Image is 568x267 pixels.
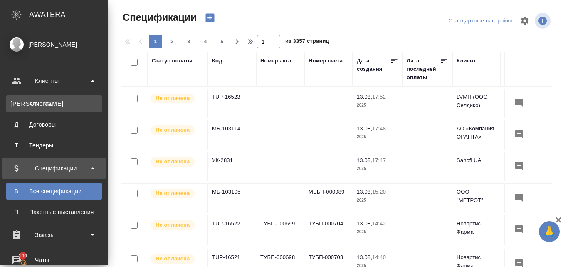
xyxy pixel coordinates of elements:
a: ТТендеры [6,137,102,154]
div: Заказы [6,229,102,241]
p: 13.08, [357,94,372,100]
p: 13.08, [357,125,372,132]
div: Дата создания [357,57,390,73]
span: из 3357 страниц [285,36,329,48]
div: Статус оплаты [152,57,193,65]
button: 2 [165,35,179,48]
span: 4 [199,37,212,46]
td: МБ-103114 [208,120,256,150]
p: LVMH (ООО Селдико) [457,93,496,110]
p: Не оплачена [156,94,190,102]
a: ППакетные выставления [6,204,102,220]
button: 3 [182,35,195,48]
div: Номер акта [260,57,291,65]
div: Чаты [6,254,102,266]
p: 2025 [357,228,398,236]
div: Пакетные выставления [10,208,98,216]
a: ДДоговоры [6,116,102,133]
p: Не оплачена [156,221,190,229]
p: 2025 [357,165,398,173]
p: Не оплачена [156,157,190,166]
a: ВВсе спецификации [6,183,102,200]
td: ТУБП-000699 [256,215,304,245]
p: 17:52 [372,94,386,100]
div: Код [212,57,222,65]
span: Спецификации [121,11,197,24]
td: TUP-16522 [208,215,256,245]
div: Все спецификации [10,187,98,195]
span: 2 [165,37,179,46]
span: Настроить таблицу [515,11,535,31]
td: TUP-16523 [208,89,256,118]
p: 15:20 [372,189,386,195]
p: ООО "МЕТРОТ" [457,188,496,205]
div: [PERSON_NAME] [6,40,102,49]
p: Sanofi UA [457,156,496,165]
span: Посмотреть информацию [535,13,552,29]
p: Не оплачена [156,126,190,134]
p: 17:47 [372,157,386,163]
p: 2025 [357,101,398,110]
td: МБ-103105 [208,184,256,213]
td: ТУБП-000704 [304,215,353,245]
p: 17:48 [372,125,386,132]
p: Не оплачена [156,255,190,263]
p: АО «Компания ОРАНТА» [457,125,496,141]
p: Не оплачена [156,189,190,197]
button: 4 [199,35,212,48]
div: Клиенты [10,100,98,108]
p: 13.08, [357,189,372,195]
div: Договоры [10,120,98,129]
a: [PERSON_NAME]Клиенты [6,95,102,112]
span: 🙏 [542,223,556,240]
span: 5 [215,37,229,46]
p: 13.08, [357,220,372,227]
div: Номер счета [309,57,343,65]
p: 13.08, [357,157,372,163]
p: 2025 [357,133,398,141]
div: Дата последней оплаты [407,57,440,82]
span: 100 [14,252,32,260]
div: Тендеры [10,141,98,150]
div: split button [447,15,515,27]
p: 2025 [357,196,398,205]
p: 13.08, [357,254,372,260]
button: Создать [200,11,220,25]
button: 5 [215,35,229,48]
p: 14:40 [372,254,386,260]
td: УК-2831 [208,152,256,181]
div: Клиенты [6,75,102,87]
div: Клиент [457,57,476,65]
td: МББП-000989 [304,184,353,213]
p: Новартис Фарма [457,220,496,236]
span: 3 [182,37,195,46]
div: AWATERA [29,6,108,23]
button: 🙏 [539,221,560,242]
p: 14:42 [372,220,386,227]
div: Спецификации [6,162,102,175]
